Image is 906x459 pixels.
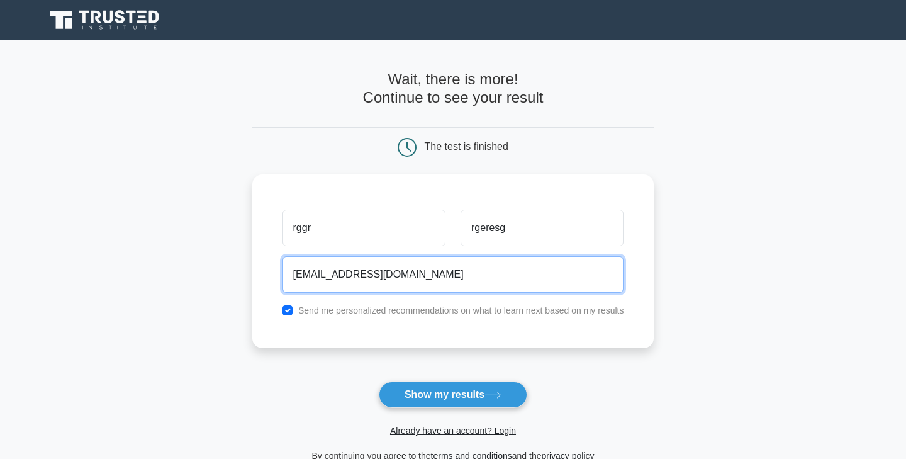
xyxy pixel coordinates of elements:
input: First name [282,210,445,246]
a: Already have an account? Login [390,426,516,436]
input: Last name [461,210,624,246]
input: Email [282,256,624,293]
h4: Wait, there is more! Continue to see your result [252,71,654,107]
label: Send me personalized recommendations on what to learn next based on my results [298,305,624,315]
button: Show my results [379,382,527,408]
div: The test is finished [425,141,508,152]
